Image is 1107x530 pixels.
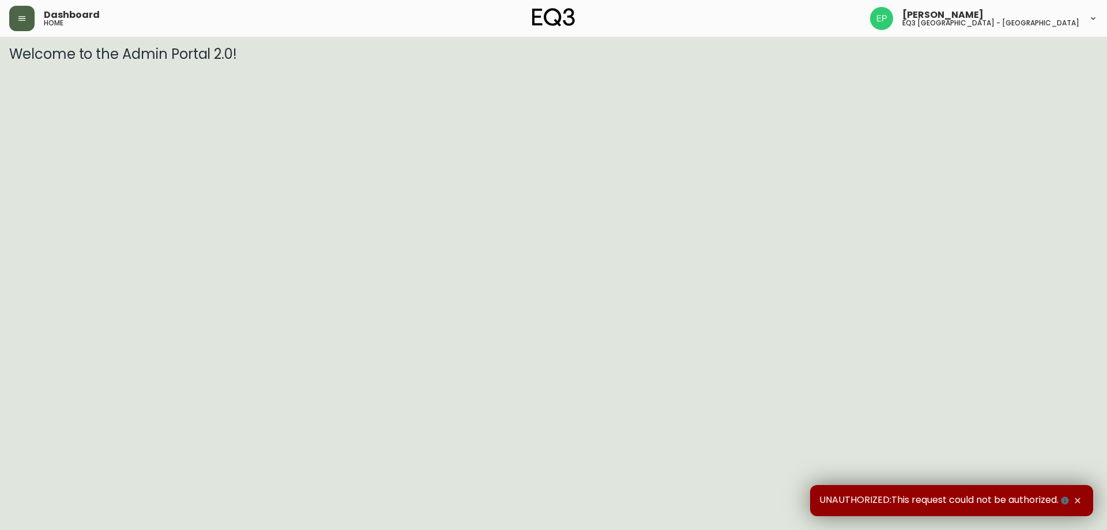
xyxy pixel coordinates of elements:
[44,20,63,27] h5: home
[44,10,100,20] span: Dashboard
[9,46,1098,62] h3: Welcome to the Admin Portal 2.0!
[819,494,1071,507] span: UNAUTHORIZED:This request could not be authorized.
[532,8,575,27] img: logo
[902,10,984,20] span: [PERSON_NAME]
[902,20,1079,27] h5: eq3 [GEOGRAPHIC_DATA] - [GEOGRAPHIC_DATA]
[870,7,893,30] img: edb0eb29d4ff191ed42d19acdf48d771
